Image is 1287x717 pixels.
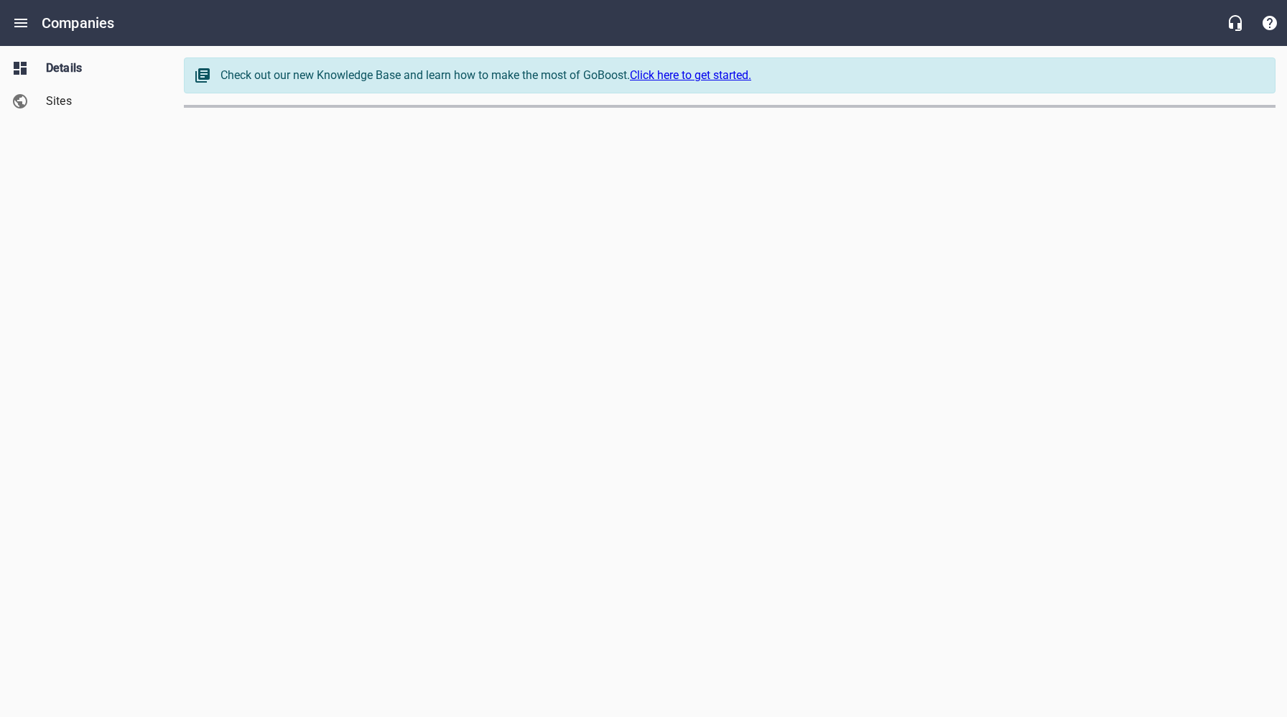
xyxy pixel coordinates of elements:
[4,6,38,40] button: Open drawer
[46,93,155,110] span: Sites
[46,60,155,77] span: Details
[42,11,114,34] h6: Companies
[220,67,1260,84] div: Check out our new Knowledge Base and learn how to make the most of GoBoost.
[1218,6,1253,40] button: Live Chat
[630,68,751,82] a: Click here to get started.
[1253,6,1287,40] button: Support Portal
